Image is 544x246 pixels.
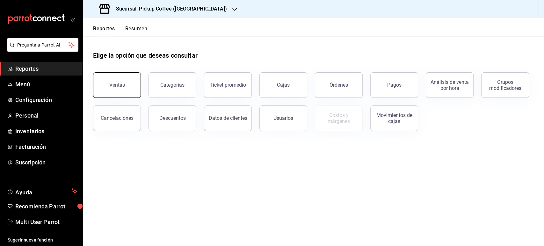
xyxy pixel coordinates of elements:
[370,72,418,98] button: Pagos
[149,105,196,131] button: Descuentos
[209,115,247,121] div: Datos de clientes
[125,25,147,36] button: Resumen
[15,80,77,89] span: Menú
[109,82,125,88] div: Ventas
[426,72,474,98] button: Análisis de venta por hora
[93,105,141,131] button: Cancelaciones
[93,72,141,98] button: Ventas
[204,72,252,98] button: Ticket promedio
[15,127,77,135] span: Inventarios
[374,112,414,124] div: Movimientos de cajas
[430,79,469,91] div: Análisis de venta por hora
[204,105,252,131] button: Datos de clientes
[15,202,77,211] span: Recomienda Parrot
[315,105,363,131] button: Contrata inventarios para ver este reporte
[210,82,246,88] div: Ticket promedio
[149,72,196,98] button: Categorías
[93,25,147,36] div: navigation tabs
[160,82,185,88] div: Categorías
[277,82,290,88] div: Cajas
[370,105,418,131] button: Movimientos de cajas
[330,82,348,88] div: Órdenes
[259,105,307,131] button: Usuarios
[93,51,198,60] h1: Elige la opción que deseas consultar
[4,46,78,53] a: Pregunta a Parrot AI
[315,72,363,98] button: Órdenes
[15,187,69,195] span: Ayuda
[481,72,529,98] button: Grupos modificadores
[159,115,186,121] div: Descuentos
[485,79,525,91] div: Grupos modificadores
[15,64,77,73] span: Reportes
[101,115,134,121] div: Cancelaciones
[15,218,77,226] span: Multi User Parrot
[70,17,75,22] button: open_drawer_menu
[8,237,77,243] span: Sugerir nueva función
[17,42,69,48] span: Pregunta a Parrot AI
[7,38,78,52] button: Pregunta a Parrot AI
[15,158,77,167] span: Suscripción
[15,96,77,104] span: Configuración
[319,112,359,124] div: Costos y márgenes
[93,25,115,36] button: Reportes
[15,111,77,120] span: Personal
[387,82,402,88] div: Pagos
[15,142,77,151] span: Facturación
[259,72,307,98] button: Cajas
[273,115,293,121] div: Usuarios
[111,5,227,13] h3: Sucursal: Pickup Coffee ([GEOGRAPHIC_DATA])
